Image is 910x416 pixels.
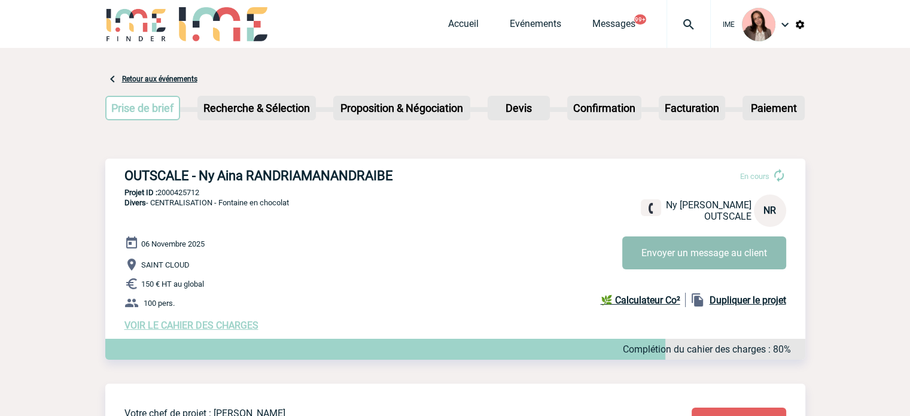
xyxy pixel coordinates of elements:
img: IME-Finder [105,7,168,41]
a: VOIR LE CAHIER DES CHARGES [124,320,258,331]
span: Divers [124,198,146,207]
p: Confirmation [568,97,640,119]
span: SAINT CLOUD [141,260,190,269]
p: Recherche & Sélection [199,97,315,119]
p: 2000425712 [105,188,805,197]
p: Paiement [744,97,804,119]
span: - CENTRALISATION - Fontaine en chocolat [124,198,289,207]
img: fixe.png [646,203,656,214]
span: 150 € HT au global [141,280,204,289]
a: 🌿 Calculateur Co² [601,293,686,307]
h3: OUTSCALE - Ny Aina RANDRIAMANANDRAIBE [124,168,483,183]
button: Envoyer un message au client [622,236,786,269]
span: OUTSCALE [704,211,751,222]
img: file_copy-black-24dp.png [690,293,705,307]
span: IME [723,20,735,29]
button: 99+ [634,14,646,25]
img: 94396-3.png [742,8,775,41]
span: 100 pers. [144,299,175,308]
a: Accueil [448,18,479,35]
p: Proposition & Négociation [334,97,469,119]
span: NR [763,205,776,216]
p: Facturation [660,97,724,119]
b: 🌿 Calculateur Co² [601,294,680,306]
a: Retour aux événements [122,75,197,83]
span: Ny [PERSON_NAME] [666,199,751,211]
b: Dupliquer le projet [710,294,786,306]
span: 06 Novembre 2025 [141,239,205,248]
a: Messages [592,18,635,35]
span: En cours [740,172,769,181]
p: Devis [489,97,549,119]
p: Prise de brief [106,97,179,119]
b: Projet ID : [124,188,157,197]
a: Evénements [510,18,561,35]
